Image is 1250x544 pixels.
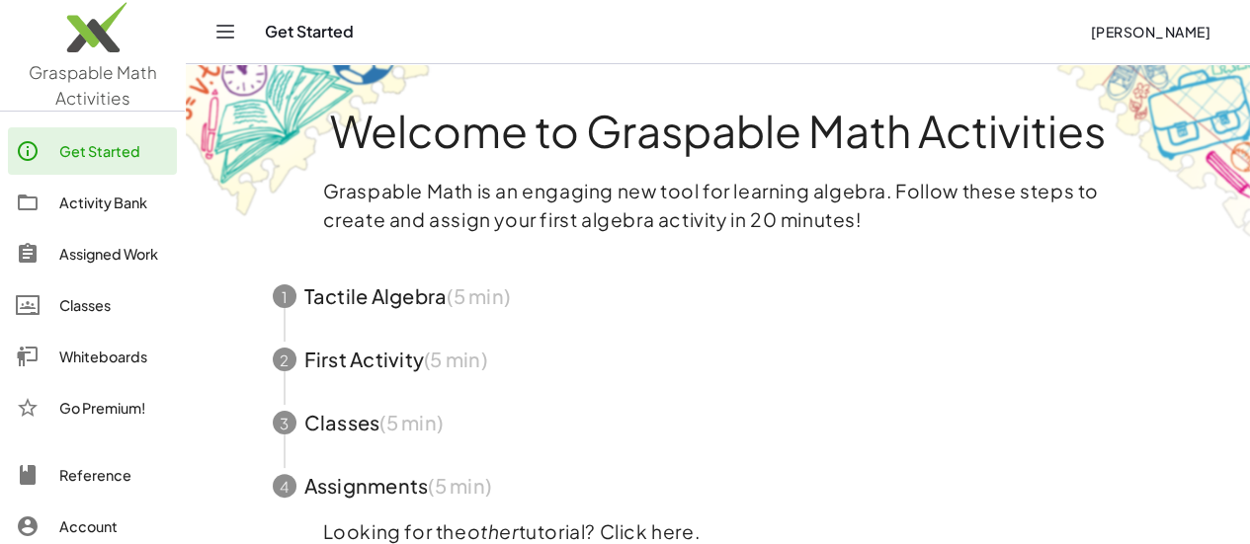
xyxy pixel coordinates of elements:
[8,127,177,175] a: Get Started
[59,345,169,368] div: Whiteboards
[59,242,169,266] div: Assigned Work
[249,454,1188,517] button: 4Assignments(5 min)
[59,396,169,420] div: Go Premium!
[8,281,177,329] a: Classes
[59,293,169,317] div: Classes
[186,62,433,219] img: get-started-bg-ul-Ceg4j33I.png
[29,61,157,109] span: Graspable Math Activities
[59,191,169,214] div: Activity Bank
[1074,14,1226,49] button: [PERSON_NAME]
[273,411,296,434] div: 3
[249,328,1188,391] button: 2First Activity(5 min)
[236,108,1201,153] h1: Welcome to Graspable Math Activities
[8,179,177,226] a: Activity Bank
[8,230,177,277] a: Assigned Work
[59,139,169,163] div: Get Started
[323,177,1114,234] p: Graspable Math is an engaging new tool for learning algebra. Follow these steps to create and ass...
[273,284,296,308] div: 1
[59,463,169,487] div: Reference
[249,391,1188,454] button: 3Classes(5 min)
[209,16,241,47] button: Toggle navigation
[59,514,169,538] div: Account
[467,519,519,543] em: other
[1090,23,1210,40] span: [PERSON_NAME]
[8,333,177,380] a: Whiteboards
[273,474,296,498] div: 4
[249,265,1188,328] button: 1Tactile Algebra(5 min)
[8,451,177,499] a: Reference
[273,348,296,371] div: 2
